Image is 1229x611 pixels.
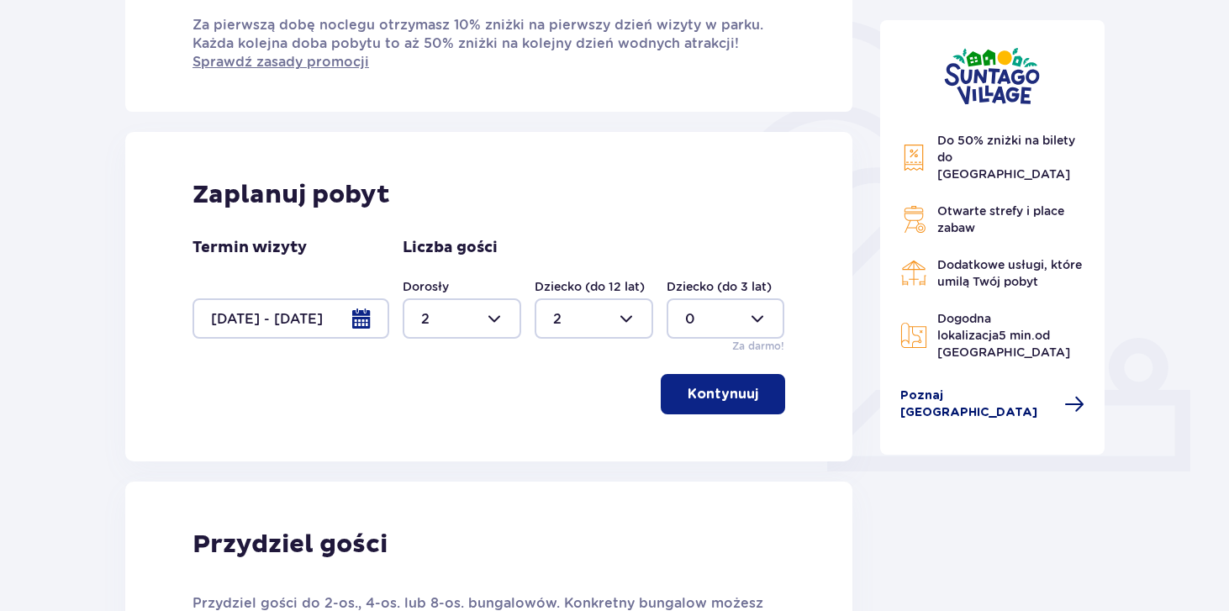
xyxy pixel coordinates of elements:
[999,329,1035,342] span: 5 min.
[900,206,927,233] img: Grill Icon
[403,278,449,295] label: Dorosły
[937,258,1082,288] span: Dodatkowe usługi, które umilą Twój pobyt
[937,134,1075,181] span: Do 50% zniżki na bilety do [GEOGRAPHIC_DATA]
[900,260,927,287] img: Restaurant Icon
[900,144,927,171] img: Discount Icon
[900,387,1085,421] a: Poznaj [GEOGRAPHIC_DATA]
[900,387,1055,421] span: Poznaj [GEOGRAPHIC_DATA]
[688,385,758,403] p: Kontynuuj
[193,238,307,258] p: Termin wizyty
[944,47,1040,105] img: Suntago Village
[667,278,772,295] label: Dziecko (do 3 lat)
[403,238,498,258] p: Liczba gości
[193,179,390,211] p: Zaplanuj pobyt
[193,16,777,71] div: Nawet do50% zniżkina bilety do Suntago!
[900,322,927,349] img: Map Icon
[732,339,784,354] p: Za darmo!
[193,53,369,71] a: Sprawdź zasady promocji
[661,374,785,414] button: Kontynuuj
[535,278,645,295] label: Dziecko (do 12 lat)
[937,312,1070,359] span: Dogodna lokalizacja od [GEOGRAPHIC_DATA]
[193,16,777,71] p: Za pierwszą dobę noclegu otrzymasz 10% zniżki na pierwszy dzień wizyty w parku. Każda kolejna dob...
[193,529,388,561] p: Przydziel gości
[937,204,1064,234] span: Otwarte strefy i place zabaw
